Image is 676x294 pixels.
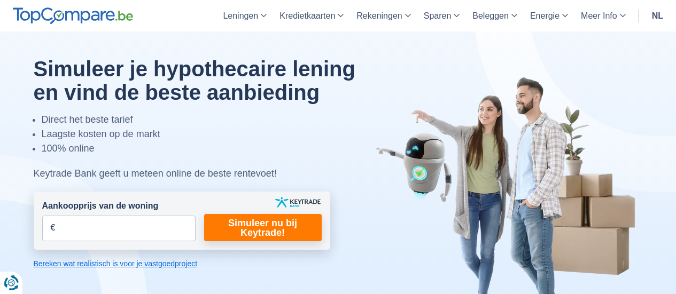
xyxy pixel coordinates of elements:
[275,197,321,208] img: keytrade
[42,141,383,156] li: 100% online
[13,7,133,25] img: TopCompare
[204,214,322,241] a: Simuleer nu bij Keytrade!
[34,166,383,181] div: Keytrade Bank geeft u meteen online de beste rentevoet!
[42,113,383,127] li: Direct het beste tarief
[42,127,383,141] li: Laagste kosten op de markt
[51,222,56,234] span: €
[34,57,383,104] h1: Simuleer je hypothecaire lening en vind de beste aanbieding
[34,258,330,269] a: Bereken wat realistisch is voor je vastgoedproject
[42,200,159,212] label: Aankoopprijs van de woning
